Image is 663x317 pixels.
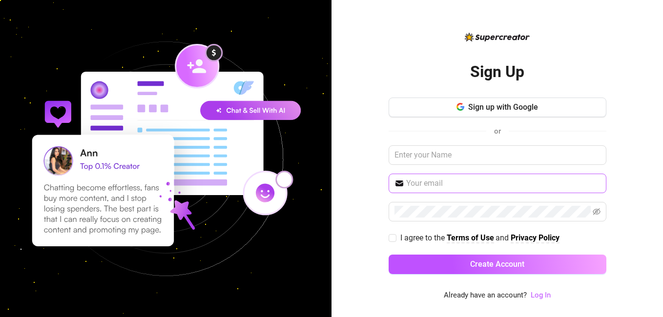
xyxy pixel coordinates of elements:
span: Create Account [470,259,524,269]
strong: Terms of Use [447,233,494,242]
button: Create Account [389,255,606,274]
span: or [494,127,501,136]
span: Sign up with Google [468,102,538,112]
span: eye-invisible [593,208,601,216]
a: Log In [531,290,551,301]
button: Sign up with Google [389,98,606,117]
a: Terms of Use [447,233,494,243]
span: I agree to the [400,233,447,242]
input: Your email [406,178,601,189]
h2: Sign Up [470,62,524,82]
strong: Privacy Policy [511,233,559,242]
span: Already have an account? [444,290,527,301]
img: logo-BBDzfeDw.svg [465,33,530,41]
input: Enter your Name [389,145,606,165]
a: Log In [531,291,551,299]
span: and [496,233,511,242]
a: Privacy Policy [511,233,559,243]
